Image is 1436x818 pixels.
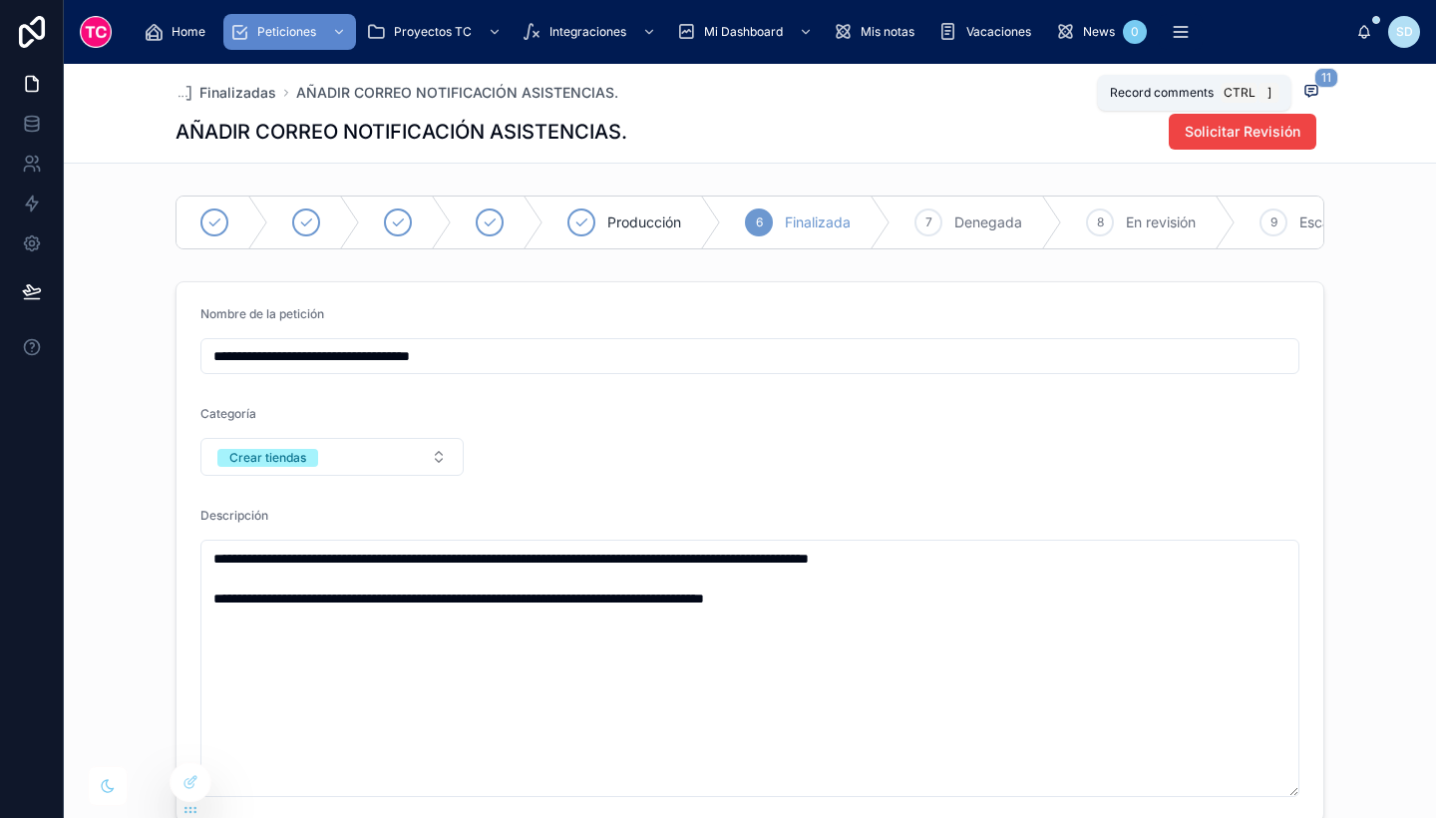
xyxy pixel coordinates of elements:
span: Solicitar Revisión [1185,122,1300,142]
a: AÑADIR CORREO NOTIFICACIÓN ASISTENCIAS. [296,83,618,103]
span: 7 [925,214,932,230]
button: Solicitar Revisión [1169,114,1316,150]
span: 8 [1097,214,1104,230]
a: News0 [1049,14,1153,50]
span: 11 [1314,68,1338,88]
span: 9 [1270,214,1277,230]
a: Vacaciones [932,14,1045,50]
span: ] [1261,85,1277,101]
a: Mis notas [827,14,928,50]
a: Mi Dashboard [670,14,823,50]
div: scrollable content [128,10,1356,54]
button: 11 [1298,80,1324,105]
a: Finalizadas [176,83,276,103]
span: 6 [756,214,763,230]
span: Peticiones [257,24,316,40]
span: Record comments [1110,85,1214,101]
span: Finalizada [785,212,851,232]
span: Descripción [200,508,268,523]
span: SD [1396,24,1413,40]
div: 0 [1123,20,1147,44]
a: Peticiones [223,14,356,50]
span: Denegada [954,212,1022,232]
span: Integraciones [549,24,626,40]
span: Mi Dashboard [704,24,783,40]
a: Home [138,14,219,50]
span: Mis notas [861,24,914,40]
span: En revisión [1126,212,1196,232]
span: Producción [607,212,681,232]
span: Nombre de la petición [200,306,324,321]
span: News [1083,24,1115,40]
a: Proyectos TC [360,14,512,50]
span: Proyectos TC [394,24,472,40]
img: App logo [80,16,112,48]
span: Home [172,24,205,40]
span: Finalizadas [199,83,276,103]
span: Ctrl [1222,83,1257,103]
div: Crear tiendas [229,449,306,467]
a: Integraciones [516,14,666,50]
button: Select Button [200,438,464,476]
span: Categoría [200,406,256,421]
span: Vacaciones [966,24,1031,40]
span: Escalada [1299,212,1358,232]
h1: AÑADIR CORREO NOTIFICACIÓN ASISTENCIAS. [176,118,627,146]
